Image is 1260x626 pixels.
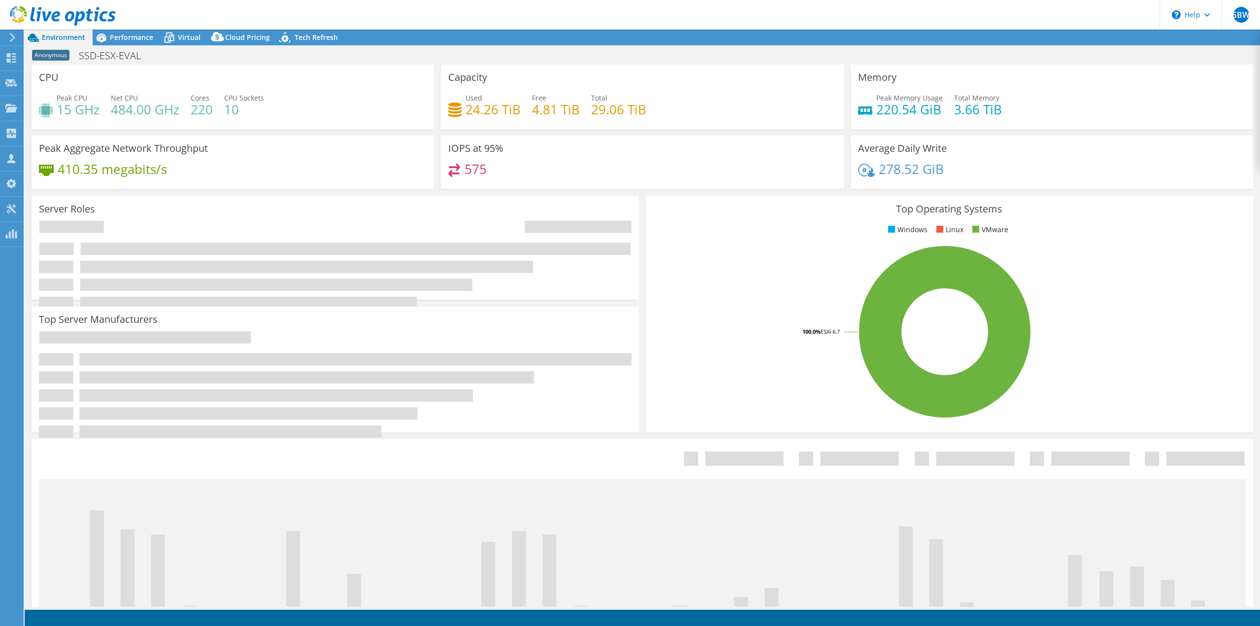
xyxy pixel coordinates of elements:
[954,93,999,103] span: Total Memory
[876,104,943,115] h4: 220.54 GiB
[532,104,580,115] h4: 4.81 TiB
[74,50,156,61] h1: SSD-ESX-EVAL
[42,33,85,42] span: Environment
[1172,10,1181,19] svg: \n
[111,93,138,103] span: Net CPU
[225,33,270,42] span: Cloud Pricing
[39,314,158,325] h3: Top Server Manufacturers
[39,143,208,154] h3: Peak Aggregate Network Throughput
[295,33,338,42] span: Tech Refresh
[57,104,99,115] h4: 15 GHz
[191,93,209,103] span: Cores
[934,224,963,235] li: Linux
[532,93,546,103] span: Free
[465,104,521,115] h4: 24.26 TiB
[591,104,646,115] h4: 29.06 TiB
[111,104,179,115] h4: 484.00 GHz
[858,143,947,154] h3: Average Daily Write
[858,72,896,83] h3: Memory
[224,104,264,115] h4: 10
[448,143,503,154] h3: IOPS at 95%
[39,204,95,214] h3: Server Roles
[970,224,1008,235] li: VMware
[879,164,944,174] h4: 278.52 GiB
[821,328,840,335] tspan: ESXi 6.7
[58,164,167,174] h4: 410.35 megabits/s
[57,93,87,103] span: Peak CPU
[653,204,1246,214] h3: Top Operating Systems
[886,224,928,235] li: Windows
[178,33,200,42] span: Virtual
[110,33,153,42] span: Performance
[465,93,482,103] span: Used
[39,72,59,83] h3: CPU
[32,50,69,61] span: Anonymous
[802,328,821,335] tspan: 100.0%
[954,104,1002,115] h4: 3.66 TiB
[591,93,607,103] span: Total
[191,104,213,115] h4: 220
[224,93,264,103] span: CPU Sockets
[448,72,487,83] h3: Capacity
[1233,7,1249,23] span: SBW
[876,93,943,103] span: Peak Memory Usage
[464,164,487,174] h4: 575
